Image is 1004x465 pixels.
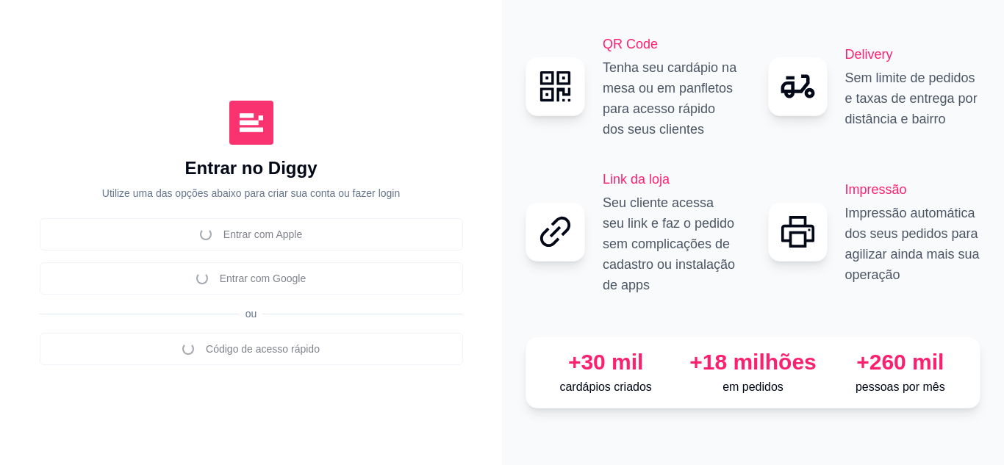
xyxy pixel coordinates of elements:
[845,203,981,285] p: Impressão automática dos seus pedidos para agilizar ainda mais sua operação
[229,101,273,145] img: Diggy
[833,349,968,375] div: +260 mil
[685,349,820,375] div: +18 milhões
[102,186,400,201] p: Utilize uma das opções abaixo para criar sua conta ou fazer login
[845,68,981,129] p: Sem limite de pedidos e taxas de entrega por distância e bairro
[845,44,981,65] h2: Delivery
[603,34,739,54] h2: QR Code
[240,308,263,320] span: ou
[685,378,820,396] p: em pedidos
[603,192,739,295] p: Seu cliente acessa seu link e faz o pedido sem complicações de cadastro ou instalação de apps
[603,169,739,190] h2: Link da loja
[538,378,673,396] p: cardápios criados
[184,156,317,180] h1: Entrar no Diggy
[833,378,968,396] p: pessoas por mês
[603,57,739,140] p: Tenha seu cardápio na mesa ou em panfletos para acesso rápido dos seus clientes
[845,179,981,200] h2: Impressão
[538,349,673,375] div: +30 mil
